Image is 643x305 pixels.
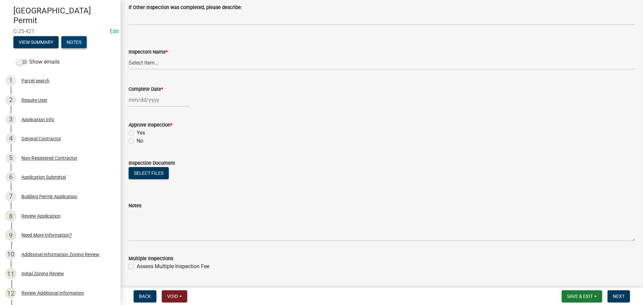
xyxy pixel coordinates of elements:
div: Initial Zoning Review [21,271,64,276]
div: Require User [21,98,48,102]
div: 12 [5,288,16,298]
div: Building Permit Application [21,194,77,199]
div: Application Submittal [21,175,66,179]
wm-modal-confirm: Notes [61,40,87,45]
input: mm/dd/yyyy [129,93,190,107]
div: 4 [5,133,16,144]
label: Multiple Inspections [129,256,173,261]
button: View Summary [13,36,59,48]
div: General Contractor [21,136,61,141]
div: 9 [5,230,16,240]
div: 10 [5,249,16,260]
button: Notes [61,36,87,48]
span: Next [613,294,625,299]
div: Parcel search [21,78,50,83]
span: Void [167,294,178,299]
label: No [137,137,143,145]
div: Application Info [21,117,54,122]
label: Assess Multiple Inspection Fee [137,262,209,271]
div: 8 [5,211,16,221]
span: Save & Exit [567,294,593,299]
button: Select files [129,167,169,179]
button: Back [134,290,156,302]
button: Next [608,290,630,302]
wm-modal-confirm: Summary [13,40,59,45]
button: Save & Exit [562,290,602,302]
div: Need More Information? [21,233,72,237]
div: 7 [5,191,16,202]
div: 6 [5,172,16,182]
label: Complete Date [129,87,163,92]
div: Review Application [21,214,61,218]
label: Inspectors Name [129,50,168,55]
button: Void [162,290,187,302]
div: 1 [5,75,16,86]
div: 11 [5,268,16,279]
div: Review Additional Information [21,291,84,295]
span: C-25-421 [13,28,107,34]
label: Inspection Document [129,161,175,166]
div: Additional Information Zoning Review [21,252,99,257]
label: If Other Inspection was completed, please describe: [129,5,242,10]
div: 5 [5,153,16,163]
label: Show emails [16,58,60,66]
h4: [GEOGRAPHIC_DATA] Permit [13,6,115,25]
label: Yes [137,129,145,137]
label: Notes [129,204,141,208]
div: Non-Registered Contractor [21,156,77,160]
label: Approve Inspection [129,123,172,128]
wm-modal-confirm: Edit Application Number [110,28,119,34]
div: 3 [5,114,16,125]
a: Edit [110,28,119,34]
span: Back [139,294,151,299]
div: 2 [5,95,16,105]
